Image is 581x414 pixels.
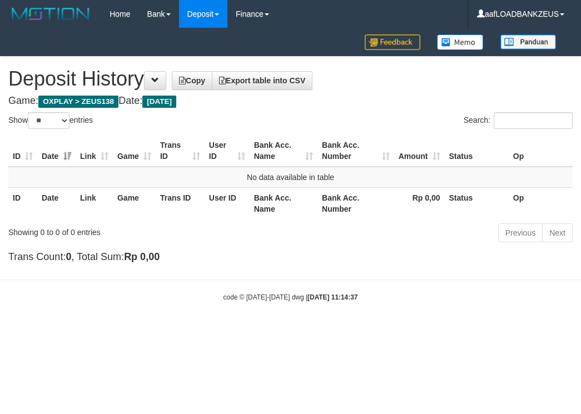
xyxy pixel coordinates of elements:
a: Copy [172,71,212,90]
label: Search: [464,112,573,129]
select: Showentries [28,112,69,129]
img: MOTION_logo.png [8,6,93,22]
input: Search: [494,112,573,129]
th: Game: activate to sort column ascending [113,135,156,167]
strong: [DATE] 11:14:37 [307,293,357,301]
h4: Game: Date: [8,96,573,107]
img: Button%20Memo.svg [437,34,484,50]
h4: Trans Count: , Total Sum: [8,252,573,263]
th: Link [76,187,113,219]
th: Bank Acc. Name [250,187,317,219]
div: Showing 0 to 0 of 0 entries [8,222,234,238]
th: User ID: activate to sort column ascending [205,135,250,167]
img: panduan.png [500,34,556,49]
th: Bank Acc. Number: activate to sort column ascending [317,135,394,167]
th: Trans ID: activate to sort column ascending [156,135,205,167]
th: Trans ID [156,187,205,219]
th: Bank Acc. Name: activate to sort column ascending [250,135,317,167]
label: Show entries [8,112,93,129]
strong: Rp 0,00 [413,193,440,202]
th: User ID [205,187,250,219]
span: Copy [179,76,205,85]
strong: Rp 0,00 [124,251,160,262]
img: Feedback.jpg [365,34,420,50]
th: ID [8,187,37,219]
th: Status [445,187,509,219]
th: Op [509,187,573,219]
th: Op [509,135,573,167]
th: Link: activate to sort column ascending [76,135,113,167]
small: code © [DATE]-[DATE] dwg | [224,293,358,301]
strong: 0 [66,251,71,262]
th: Game [113,187,156,219]
th: ID: activate to sort column ascending [8,135,37,167]
th: Date: activate to sort column ascending [37,135,76,167]
span: OXPLAY > ZEUS138 [38,96,118,108]
th: Status [445,135,509,167]
th: Amount: activate to sort column ascending [394,135,445,167]
a: Export table into CSV [212,71,312,90]
th: Date [37,187,76,219]
span: Export table into CSV [219,76,305,85]
a: Next [542,223,573,242]
h1: Deposit History [8,68,573,90]
a: Previous [498,223,543,242]
th: Bank Acc. Number [317,187,394,219]
span: [DATE] [142,96,176,108]
td: No data available in table [8,167,573,188]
